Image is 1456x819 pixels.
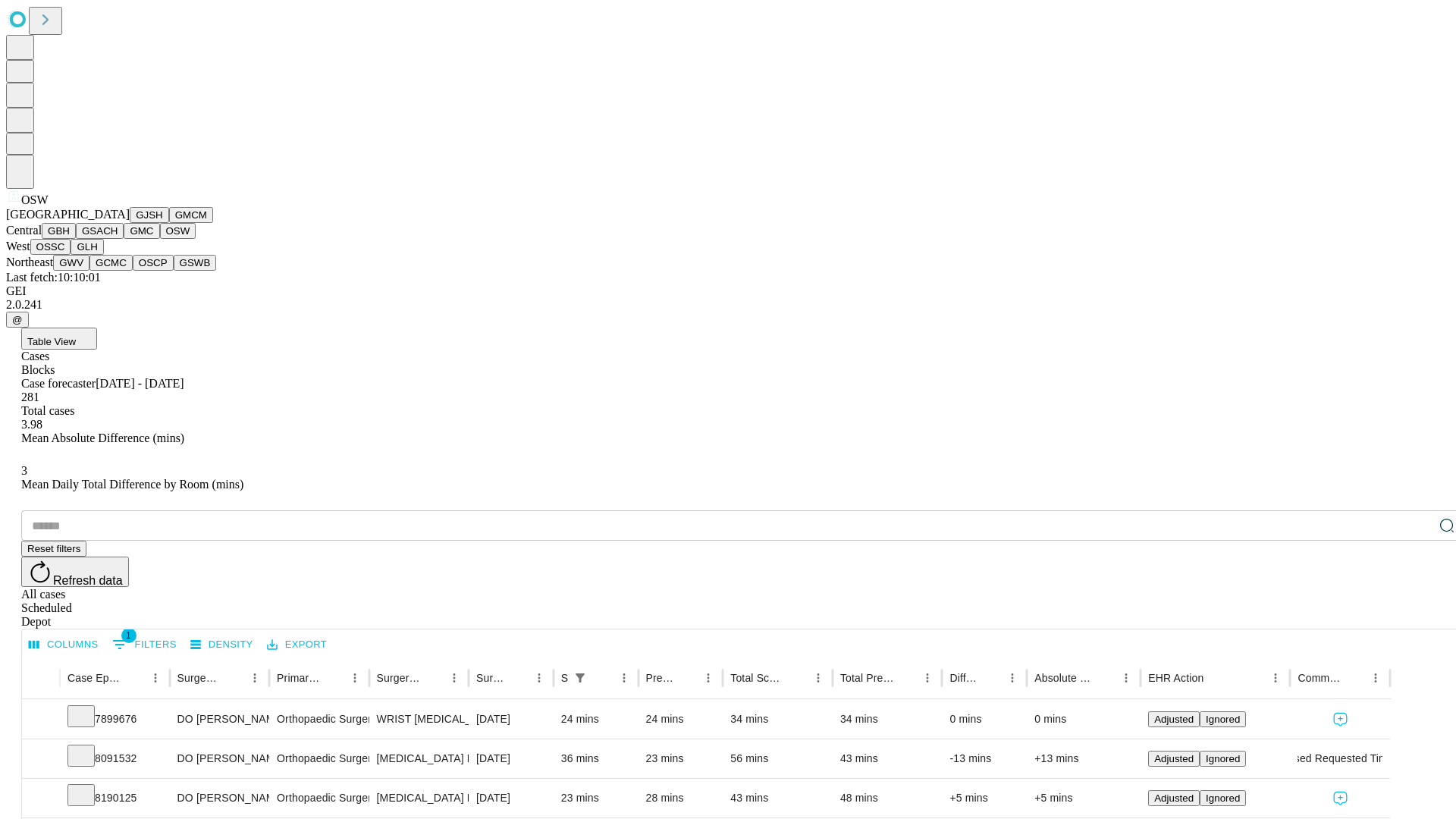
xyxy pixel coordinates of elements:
[21,557,129,587] button: Refresh data
[1200,790,1246,806] button: Ignored
[6,224,42,237] span: Central
[277,672,321,684] div: Primary Service
[1002,667,1023,689] button: Menu
[896,667,917,689] button: Sort
[30,239,71,255] button: OSSC
[949,700,1019,739] div: 0 mins
[949,779,1019,817] div: +5 mins
[840,672,895,684] div: Total Predicted Duration
[12,314,23,325] span: @
[561,739,631,778] div: 36 mins
[177,739,262,778] div: DO [PERSON_NAME] [PERSON_NAME] Do
[6,298,1450,312] div: 2.0.241
[6,256,53,268] span: Northeast
[422,667,444,689] button: Sort
[730,739,825,778] div: 56 mins
[21,391,39,403] span: 281
[27,336,76,347] span: Table View
[21,464,27,477] span: 3
[1298,739,1382,778] div: Used Requested Time
[1094,667,1116,689] button: Sort
[808,667,829,689] button: Menu
[277,779,361,817] div: Orthopaedic Surgery
[561,779,631,817] div: 23 mins
[344,667,366,689] button: Menu
[1298,672,1341,684] div: Comments
[6,284,1450,298] div: GEI
[1148,672,1203,684] div: EHR Action
[1148,711,1200,727] button: Adjusted
[96,377,184,390] span: [DATE] - [DATE]
[507,667,529,689] button: Sort
[730,672,785,684] div: Total Scheduled Duration
[108,632,180,657] button: Show filters
[53,574,123,587] span: Refresh data
[21,193,49,206] span: OSW
[917,667,938,689] button: Menu
[124,223,159,239] button: GMC
[67,779,162,817] div: 8190125
[1206,714,1240,725] span: Ignored
[1148,751,1200,767] button: Adjusted
[42,223,76,239] button: GBH
[244,667,265,689] button: Menu
[1034,672,1093,684] div: Absolute Difference
[277,700,361,739] div: Orthopaedic Surgery
[1205,667,1226,689] button: Sort
[76,223,124,239] button: GSACH
[1265,667,1286,689] button: Menu
[981,667,1002,689] button: Sort
[177,700,262,739] div: DO [PERSON_NAME] [PERSON_NAME] Do
[169,207,213,223] button: GMCM
[646,739,716,778] div: 23 mins
[67,739,162,778] div: 8091532
[1206,792,1240,804] span: Ignored
[30,707,52,733] button: Expand
[377,672,421,684] div: Surgery Name
[949,672,979,684] div: Difference
[570,667,591,689] div: 1 active filter
[377,739,461,778] div: [MEDICAL_DATA] RELEASE
[786,667,808,689] button: Sort
[561,672,568,684] div: Scheduled In Room Duration
[676,667,698,689] button: Sort
[1154,714,1194,725] span: Adjusted
[377,700,461,739] div: WRIST [MEDICAL_DATA] SURGERY RELEASE TRANSVERSE [MEDICAL_DATA] LIGAMENT
[187,633,257,657] button: Density
[646,672,676,684] div: Predicted In Room Duration
[698,667,719,689] button: Menu
[67,672,122,684] div: Case Epic Id
[67,700,162,739] div: 7899676
[592,667,613,689] button: Sort
[277,739,361,778] div: Orthopaedic Surgery
[444,667,465,689] button: Menu
[133,255,174,271] button: OSCP
[840,700,935,739] div: 34 mins
[30,786,52,812] button: Expand
[145,667,166,689] button: Menu
[27,543,80,554] span: Reset filters
[223,667,244,689] button: Sort
[177,779,262,817] div: DO [PERSON_NAME] [PERSON_NAME] Do
[377,779,461,817] div: [MEDICAL_DATA] RELEASE
[1148,790,1200,806] button: Adjusted
[21,431,184,444] span: Mean Absolute Difference (mins)
[949,739,1019,778] div: -13 mins
[1344,667,1365,689] button: Sort
[476,739,546,778] div: [DATE]
[840,779,935,817] div: 48 mins
[1034,779,1133,817] div: +5 mins
[177,672,221,684] div: Surgeon Name
[21,328,97,350] button: Table View
[71,239,103,255] button: GLH
[570,667,591,689] button: Show filters
[476,672,506,684] div: Surgery Date
[1286,739,1393,778] span: Used Requested Time
[21,478,243,491] span: Mean Daily Total Difference by Room (mins)
[89,255,133,271] button: GCMC
[21,404,74,417] span: Total cases
[25,633,102,657] button: Select columns
[21,541,86,557] button: Reset filters
[1116,667,1137,689] button: Menu
[6,271,101,284] span: Last fetch: 10:10:01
